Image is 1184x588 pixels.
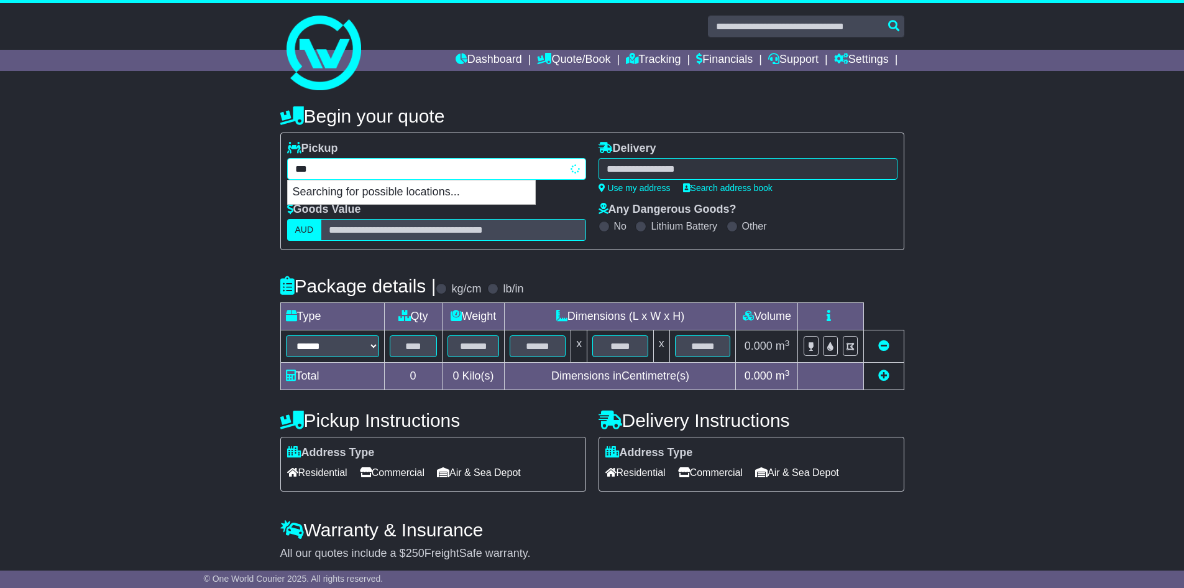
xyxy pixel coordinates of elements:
[287,158,586,180] typeahead: Please provide city
[287,142,338,156] label: Pickup
[280,106,904,126] h4: Begin your quote
[678,463,743,482] span: Commercial
[287,219,322,241] label: AUD
[605,446,693,460] label: Address Type
[287,463,347,482] span: Residential
[696,50,753,71] a: Financials
[452,370,459,382] span: 0
[437,463,521,482] span: Air & Sea Depot
[776,370,790,382] span: m
[599,183,671,193] a: Use my address
[599,410,904,431] h4: Delivery Instructions
[280,547,904,561] div: All our quotes include a $ FreightSafe warranty.
[537,50,610,71] a: Quote/Book
[653,330,669,363] td: x
[280,303,384,330] td: Type
[451,282,481,296] label: kg/cm
[456,50,522,71] a: Dashboard
[280,410,586,431] h4: Pickup Instructions
[768,50,819,71] a: Support
[878,370,889,382] a: Add new item
[503,282,523,296] label: lb/in
[785,368,790,378] sup: 3
[736,303,798,330] td: Volume
[442,363,505,390] td: Kilo(s)
[834,50,889,71] a: Settings
[384,303,442,330] td: Qty
[776,340,790,352] span: m
[745,370,773,382] span: 0.000
[360,463,424,482] span: Commercial
[742,220,767,232] label: Other
[384,363,442,390] td: 0
[683,183,773,193] a: Search address book
[287,203,361,217] label: Goods Value
[599,203,737,217] label: Any Dangerous Goods?
[626,50,681,71] a: Tracking
[745,340,773,352] span: 0.000
[605,463,666,482] span: Residential
[614,220,626,232] label: No
[505,363,736,390] td: Dimensions in Centimetre(s)
[280,363,384,390] td: Total
[442,303,505,330] td: Weight
[785,338,790,348] sup: 3
[505,303,736,330] td: Dimensions (L x W x H)
[280,276,436,296] h4: Package details |
[288,180,535,204] p: Searching for possible locations...
[287,446,375,460] label: Address Type
[878,340,889,352] a: Remove this item
[651,220,717,232] label: Lithium Battery
[406,547,424,559] span: 250
[599,142,656,156] label: Delivery
[755,463,839,482] span: Air & Sea Depot
[204,574,383,584] span: © One World Courier 2025. All rights reserved.
[571,330,587,363] td: x
[280,520,904,540] h4: Warranty & Insurance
